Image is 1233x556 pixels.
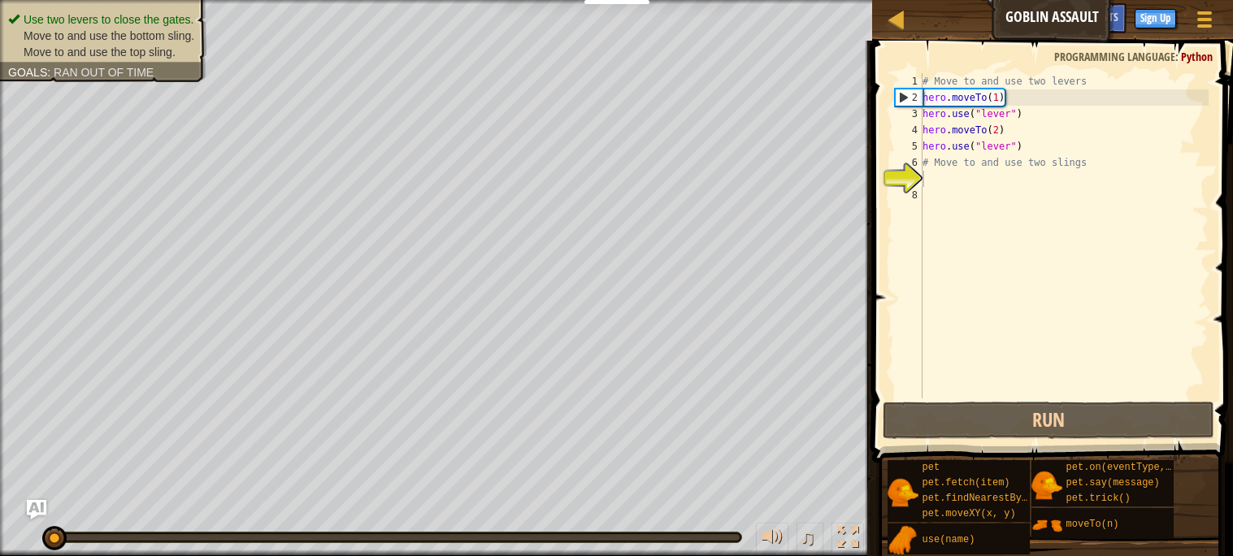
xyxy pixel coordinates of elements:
span: pet.moveXY(x, y) [923,508,1016,519]
button: Run [883,402,1213,439]
span: : [47,66,54,79]
span: Python [1181,49,1213,64]
div: 1 [895,73,923,89]
span: moveTo(n) [1066,519,1119,530]
span: Programming language [1054,49,1175,64]
button: ♫ [797,523,824,556]
span: pet.on(eventType, handler) [1066,462,1218,473]
span: Use two levers to close the gates. [24,13,193,26]
span: Hints [1092,9,1118,24]
div: 6 [895,154,923,171]
span: pet.fetch(item) [923,477,1010,489]
img: portrait.png [1031,510,1062,541]
div: 5 [895,138,923,154]
button: Ask AI [1040,3,1083,33]
span: Ran out of time [54,66,154,79]
button: Ask AI [27,500,46,519]
span: : [1175,49,1181,64]
div: 4 [895,122,923,138]
li: Move to and use the bottom sling. [8,28,194,44]
div: 7 [895,171,923,187]
span: Move to and use the top sling. [24,46,176,59]
div: 2 [896,89,923,106]
span: Move to and use the bottom sling. [24,29,194,42]
span: Ask AI [1048,9,1075,24]
button: Adjust volume [756,523,788,556]
span: pet.say(message) [1066,477,1160,489]
li: Use two levers to close the gates. [8,11,194,28]
span: pet.findNearestByType(type) [923,493,1080,504]
button: Show game menu [1184,3,1225,41]
button: Sign Up [1135,9,1176,28]
span: use(name) [923,534,975,545]
button: Toggle fullscreen [831,523,864,556]
div: 3 [895,106,923,122]
img: portrait.png [888,525,918,556]
span: Goals [8,66,47,79]
span: pet [923,462,940,473]
span: pet.trick() [1066,493,1131,504]
div: 8 [895,187,923,203]
img: portrait.png [1031,470,1062,501]
span: ♫ [800,525,816,549]
img: portrait.png [888,477,918,508]
li: Move to and use the top sling. [8,44,194,60]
